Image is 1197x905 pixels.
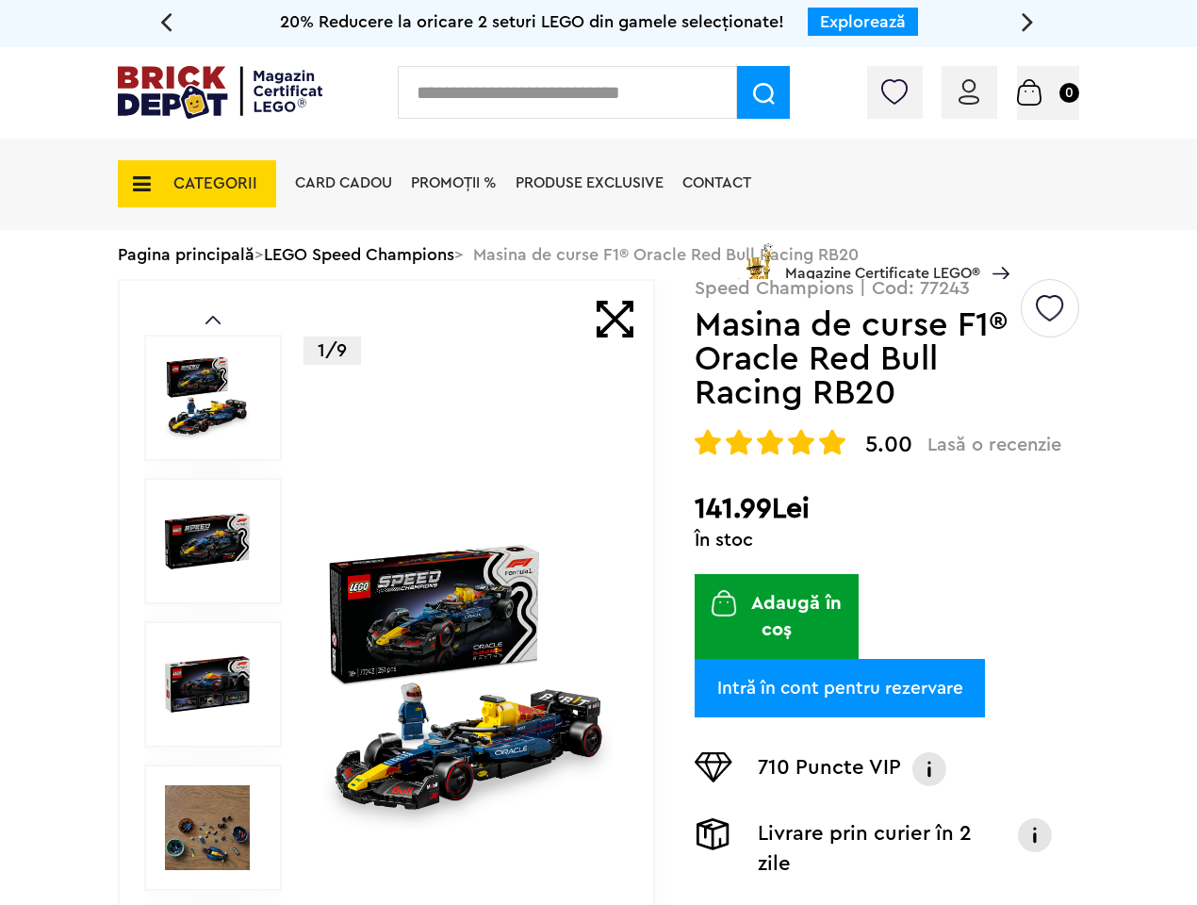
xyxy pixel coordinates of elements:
[165,642,250,727] img: Masina de curse F1® Oracle Red Bull Racing RB20 LEGO 77243
[788,429,814,455] img: Evaluare cu stele
[695,308,1018,410] h1: Masina de curse F1® Oracle Red Bull Racing RB20
[682,175,751,190] a: Contact
[695,492,1079,526] h2: 141.99Lei
[695,574,859,659] button: Adaugă în coș
[820,13,906,30] a: Explorează
[295,175,392,190] a: Card Cadou
[1016,818,1054,852] img: Info livrare prin curier
[1059,83,1079,103] small: 0
[819,429,845,455] img: Evaluare cu stele
[165,785,250,870] img: Seturi Lego Masina de curse F1® Oracle Red Bull Racing RB20
[695,752,732,782] img: Puncte VIP
[303,337,361,365] p: 1/9
[516,175,664,190] a: Produse exclusive
[726,429,752,455] img: Evaluare cu stele
[165,499,250,584] img: Masina de curse F1® Oracle Red Bull Racing RB20
[695,279,1079,298] p: Speed Champions | Cod: 77243
[785,239,980,283] span: Magazine Certificate LEGO®
[173,175,257,191] span: CATEGORII
[910,752,948,786] img: Info VIP
[411,175,497,190] a: PROMOȚII %
[757,429,783,455] img: Evaluare cu stele
[927,434,1061,456] span: Lasă o recenzie
[205,316,221,324] a: Prev
[980,242,1009,257] a: Magazine Certificate LEGO®
[280,13,784,30] span: 20% Reducere la oricare 2 seturi LEGO din gamele selecționate!
[165,355,250,440] img: Masina de curse F1® Oracle Red Bull Racing RB20
[695,659,985,717] a: Intră în cont pentru rezervare
[758,818,1008,879] p: Livrare prin curier în 2 zile
[695,531,1079,550] div: În stoc
[758,752,901,786] p: 710 Puncte VIP
[865,434,912,456] span: 5.00
[695,818,732,850] img: Livrare
[695,429,721,455] img: Evaluare cu stele
[323,540,613,830] img: Masina de curse F1® Oracle Red Bull Racing RB20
